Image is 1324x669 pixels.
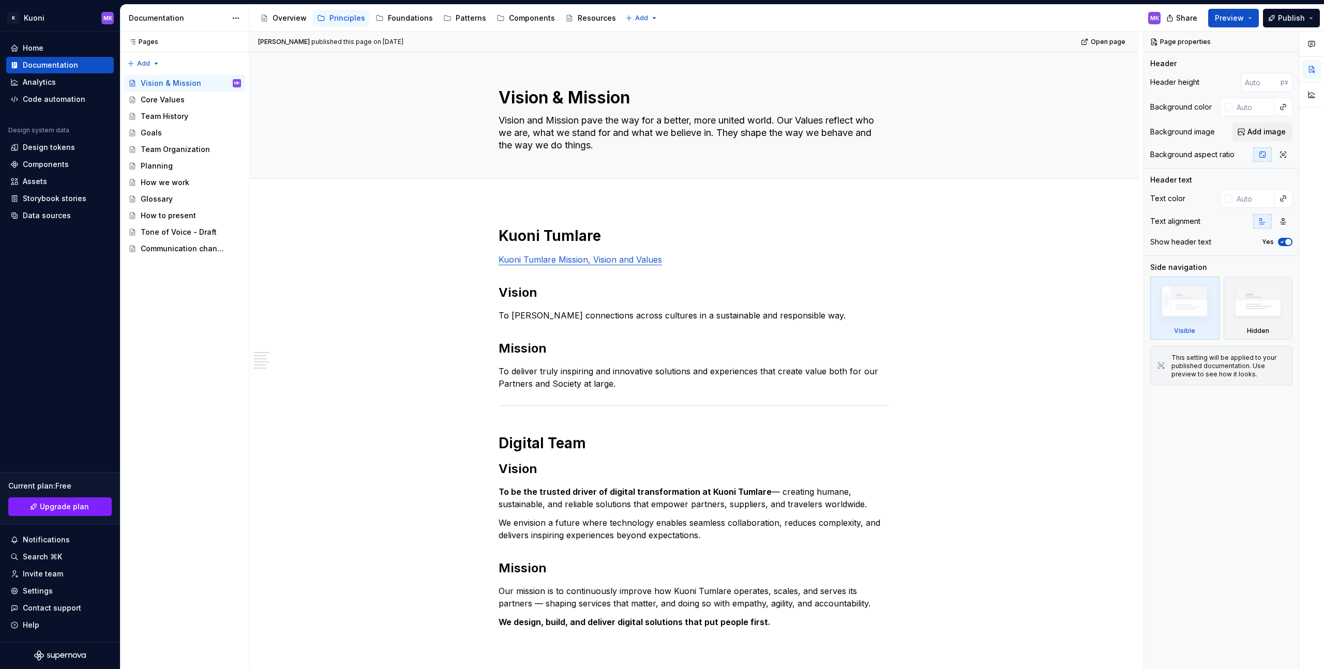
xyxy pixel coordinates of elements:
span: Add [137,59,150,68]
div: Communication channels [141,244,226,254]
div: MK [1150,14,1159,22]
p: px [1281,78,1288,86]
div: Current plan : Free [8,481,112,491]
button: Add image [1232,123,1292,141]
div: Foundations [388,13,433,23]
div: Text alignment [1150,216,1200,226]
div: Patterns [456,13,486,23]
div: Page tree [256,8,620,28]
div: Pages [124,38,158,46]
p: To [PERSON_NAME] connections across cultures in a sustainable and responsible way. [499,309,890,322]
a: Data sources [6,207,114,224]
div: Contact support [23,603,81,613]
a: Invite team [6,566,114,582]
strong: Mission [499,341,547,356]
div: Search ⌘K [23,552,62,562]
h1: Kuoni Tumlare [499,226,890,245]
a: Code automation [6,91,114,108]
p: — creating humane, sustainable, and reliable solutions that empower partners, suppliers, and trav... [499,485,890,510]
svg: Supernova Logo [34,650,86,661]
div: Planning [141,161,173,171]
div: How to present [141,210,196,221]
span: Add image [1247,127,1286,137]
div: Hidden [1247,327,1269,335]
div: Storybook stories [23,193,86,204]
div: Analytics [23,77,56,87]
div: MK [234,78,240,88]
div: Show header text [1150,237,1211,247]
div: Vision & Mission [141,78,201,88]
p: We envision a future where technology enables seamless collaboration, reduces complexity, and del... [499,516,890,541]
div: Design system data [8,126,69,134]
span: Add [635,14,648,22]
a: Vision & MissionMK [124,75,245,92]
a: Team History [124,108,245,125]
div: K [7,12,20,24]
div: Components [509,13,555,23]
div: How we work [141,177,189,188]
div: Header height [1150,77,1199,87]
div: Background color [1150,102,1212,112]
h1: Digital Team [499,434,890,452]
span: Open page [1091,38,1125,46]
div: Header text [1150,175,1192,185]
input: Auto [1241,73,1281,92]
span: Publish [1278,13,1305,23]
div: Code automation [23,94,85,104]
div: Documentation [129,13,227,23]
textarea: Vision & Mission [496,85,887,110]
a: Resources [561,10,620,26]
div: Data sources [23,210,71,221]
button: Share [1161,9,1204,27]
a: Glossary [124,191,245,207]
a: Design tokens [6,139,114,156]
div: Help [23,620,39,630]
a: Settings [6,583,114,599]
div: Team Organization [141,144,210,155]
a: How to present [124,207,245,224]
div: Overview [273,13,307,23]
a: Team Organization [124,141,245,158]
input: Auto [1232,189,1274,208]
div: Team History [141,111,188,121]
a: Home [6,40,114,56]
strong: Vision [499,461,537,476]
a: Patterns [439,10,490,26]
a: Foundations [371,10,437,26]
textarea: Vision and Mission pave the way for a better, more united world. Our Values reflect who we are, w... [496,112,887,154]
div: Hidden [1224,277,1293,340]
strong: To be the trusted driver of digital transformation at Kuoni Tumlare [499,486,772,497]
a: Storybook stories [6,190,114,207]
div: Assets [23,176,47,187]
input: Auto [1232,98,1274,116]
p: Our mission is to continuously improve how Kuoni Tumlare operates, scales, and serves its partner... [499,585,890,610]
button: Help [6,617,114,633]
a: Goals [124,125,245,141]
div: Core Values [141,95,185,105]
button: Contact support [6,600,114,616]
div: Documentation [23,60,78,70]
div: Kuoni [24,13,44,23]
div: Visible [1174,327,1195,335]
div: Side navigation [1150,262,1207,272]
button: Notifications [6,531,114,548]
a: Assets [6,173,114,190]
span: [PERSON_NAME] [258,38,310,46]
button: Preview [1208,9,1259,27]
div: Tone of Voice - Draft [141,227,217,237]
div: Components [23,159,69,170]
div: Background image [1150,127,1215,137]
a: Overview [256,10,311,26]
div: published this page on [DATE] [311,38,403,46]
a: Principles [313,10,369,26]
a: How we work [124,174,245,191]
a: Communication channels [124,240,245,257]
strong: Vision [499,285,537,300]
div: Design tokens [23,142,75,153]
div: Text color [1150,193,1185,204]
div: Goals [141,128,162,138]
button: Add [124,56,163,71]
span: Upgrade plan [40,501,89,512]
a: Analytics [6,74,114,90]
div: Settings [23,586,53,596]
